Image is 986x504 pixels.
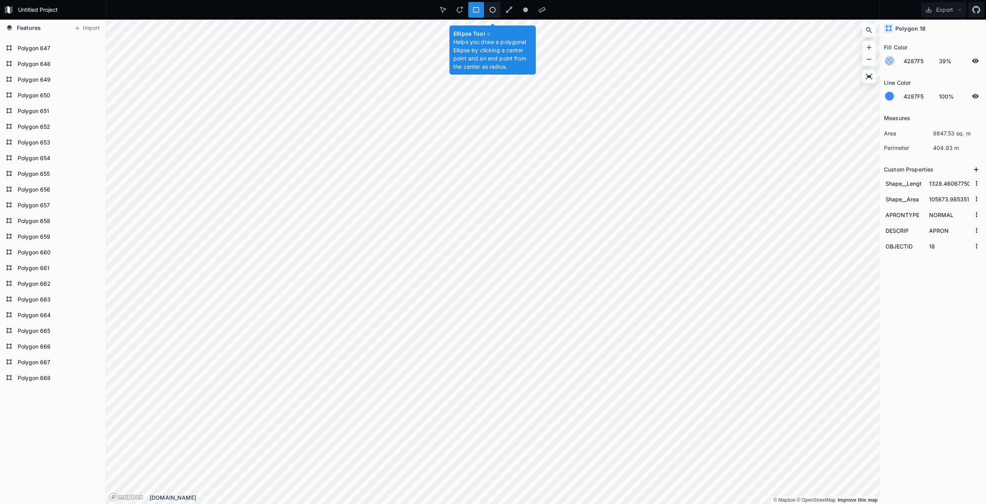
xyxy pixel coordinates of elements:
div: [DOMAIN_NAME] [150,493,880,502]
input: Name [884,240,924,252]
a: OpenStreetMap [797,497,836,503]
h4: Ellipse Tool [453,29,532,38]
input: Empty [928,225,971,236]
button: Import [70,22,104,35]
a: Map feedback [838,497,878,503]
input: Name [884,209,924,221]
h2: Line Color [884,77,911,89]
h2: Custom Properties [884,163,933,175]
a: Mapbox logo [109,493,143,502]
input: Name [884,193,924,205]
h2: Fill Color [884,41,907,53]
dd: 9847.53 sq. m [933,129,982,137]
h4: Polygon 18 [895,24,926,33]
input: Empty [928,177,971,189]
span: e [487,30,490,37]
input: Name [884,177,924,189]
button: Export [921,2,966,18]
dt: perimeter [884,144,933,152]
dt: area [884,129,933,137]
input: Empty [928,209,971,221]
p: Helps you draw a polygonal Ellipse by clicking a center point and an end point from the center as... [453,38,532,71]
h2: Measures [884,112,910,124]
input: Empty [928,193,971,205]
a: Mapbox [773,497,795,503]
span: Features [17,24,41,32]
dd: 404.93 m [933,144,982,152]
input: Name [884,225,924,236]
input: Empty [928,240,971,252]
